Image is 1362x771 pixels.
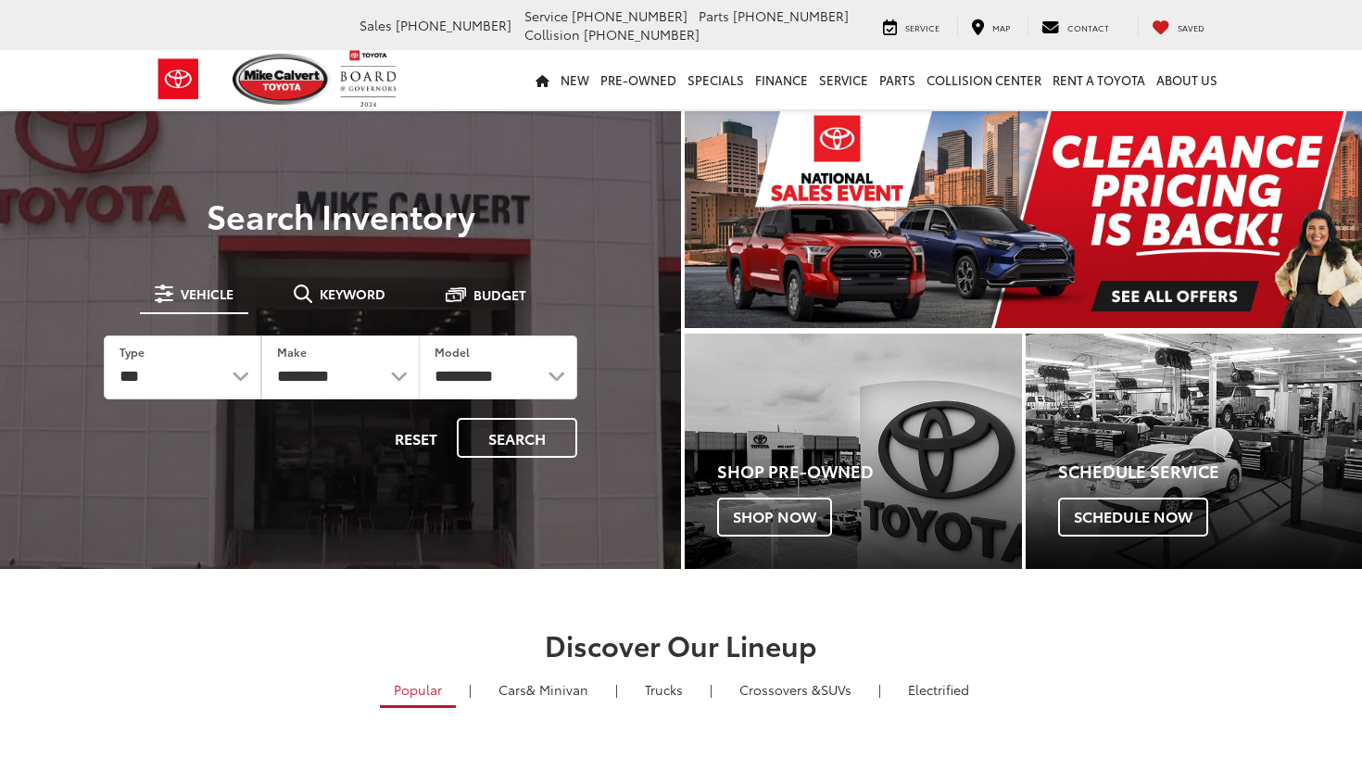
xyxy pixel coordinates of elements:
h4: Shop Pre-Owned [717,462,1022,481]
span: Collision [524,25,580,44]
a: Cars [485,674,602,705]
span: Service [524,6,568,25]
a: Trucks [631,674,697,705]
li: | [611,680,623,699]
span: Parts [699,6,729,25]
a: Contact [1028,17,1123,35]
a: Specials [682,50,750,109]
span: Service [905,21,940,33]
div: Toyota [685,334,1022,569]
img: Clearance Pricing Is Back [685,111,1362,328]
span: Keyword [320,287,385,300]
button: Reset [379,418,453,458]
span: Sales [359,16,392,34]
span: Map [992,21,1010,33]
a: About Us [1151,50,1223,109]
li: | [705,680,717,699]
span: Schedule Now [1058,498,1208,537]
span: Vehicle [181,287,233,300]
li: | [874,680,886,699]
label: Type [120,344,145,360]
label: Model [435,344,470,360]
span: Shop Now [717,498,832,537]
h2: Discover Our Lineup [28,629,1334,660]
span: Contact [1067,21,1109,33]
span: [PHONE_NUMBER] [396,16,511,34]
a: Pre-Owned [595,50,682,109]
a: Service [813,50,874,109]
span: [PHONE_NUMBER] [584,25,700,44]
a: Collision Center [921,50,1047,109]
a: Popular [380,674,456,708]
a: Shop Pre-Owned Shop Now [685,334,1022,569]
a: New [555,50,595,109]
a: Service [869,17,953,35]
a: Parts [874,50,921,109]
span: [PHONE_NUMBER] [733,6,849,25]
a: Electrified [894,674,983,705]
a: Finance [750,50,813,109]
span: Crossovers & [739,680,821,699]
label: Make [277,344,307,360]
span: & Minivan [526,680,588,699]
a: SUVs [725,674,865,705]
li: | [464,680,476,699]
section: Carousel section with vehicle pictures - may contain disclaimers. [685,111,1362,330]
h3: Search Inventory [78,196,603,234]
div: carousel slide number 1 of 1 [685,111,1362,328]
span: Saved [1178,21,1204,33]
img: Toyota [144,49,213,109]
a: Home [530,50,555,109]
span: Budget [473,288,526,301]
button: Search [457,418,577,458]
a: Rent a Toyota [1047,50,1151,109]
span: [PHONE_NUMBER] [572,6,687,25]
img: Mike Calvert Toyota [233,54,331,105]
a: Map [957,17,1024,35]
a: My Saved Vehicles [1138,17,1218,35]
